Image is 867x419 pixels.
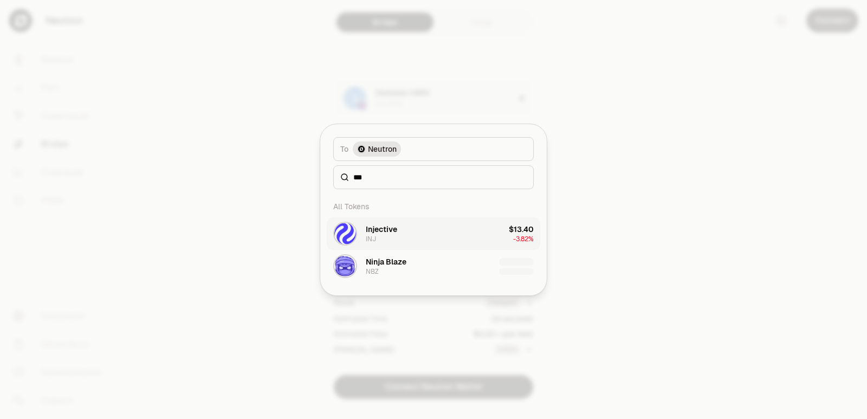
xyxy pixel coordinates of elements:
div: INJ [366,235,376,243]
button: NBZ LogoNinja BlazeNBZ [327,250,540,282]
span: -3.82% [513,235,534,243]
button: INJ LogoInjectiveINJ$13.40-3.82% [327,217,540,250]
img: Neutron Logo [357,145,366,153]
div: Ninja Blaze [366,256,406,267]
img: NBZ Logo [334,255,356,277]
div: NBZ [366,267,379,276]
div: All Tokens [327,196,540,217]
button: ToNeutron LogoNeutron [333,137,534,161]
img: INJ Logo [334,223,356,244]
span: Neutron [368,144,397,154]
div: $13.40 [509,224,534,235]
div: Injective [366,224,397,235]
span: To [340,144,348,154]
